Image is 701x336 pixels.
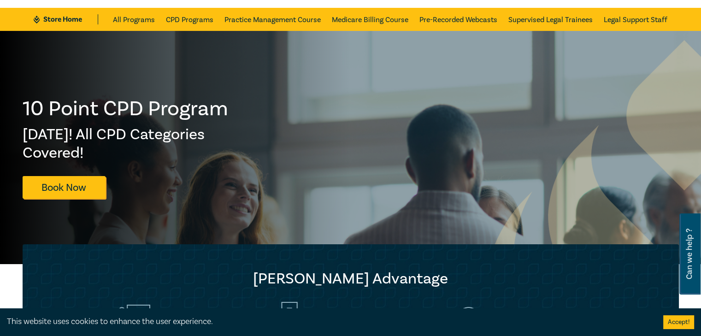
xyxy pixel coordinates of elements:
a: Supervised Legal Trainees [508,8,593,31]
span: Can we help ? [685,219,694,289]
a: Store Home [34,14,98,24]
img: Efficient way to acquire<br>your 10 CPD Points [429,307,480,335]
h2: [PERSON_NAME] Advantage [41,270,660,288]
a: Book Now [23,176,106,199]
h2: [DATE]! All CPD Categories Covered! [23,125,229,162]
a: Practice Management Course [224,8,321,31]
a: CPD Programs [166,8,213,31]
a: All Programs [113,8,155,31]
h1: 10 Point CPD Program [23,97,229,121]
button: Accept cookies [663,315,694,329]
a: Legal Support Staff [604,8,667,31]
a: Medicare Billing Course [332,8,408,31]
a: Pre-Recorded Webcasts [419,8,497,31]
div: This website uses cookies to enhance the user experience. [7,316,649,328]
